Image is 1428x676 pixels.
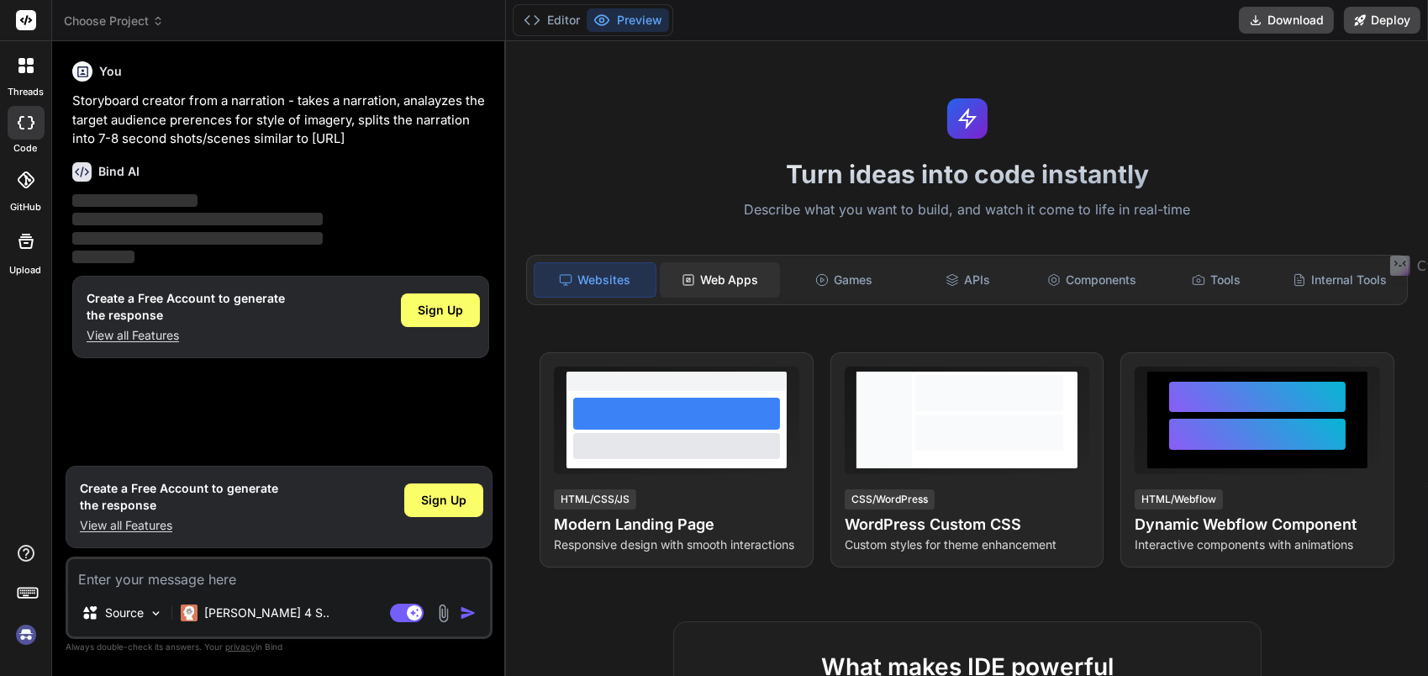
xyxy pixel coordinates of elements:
[1031,262,1152,298] div: Components
[1279,262,1400,298] div: Internal Tools
[534,262,656,298] div: Websites
[87,290,285,324] h1: Create a Free Account to generate the response
[72,251,134,263] span: ‌
[225,642,256,652] span: privacy
[1135,513,1380,536] h4: Dynamic Webflow Component
[204,605,329,621] p: [PERSON_NAME] 4 S..
[554,513,799,536] h4: Modern Landing Page
[418,302,463,319] span: Sign Up
[80,517,278,534] p: View all Features
[908,262,1029,298] div: APIs
[80,480,278,514] h1: Create a Free Account to generate the response
[516,159,1418,189] h1: Turn ideas into code instantly
[587,8,669,32] button: Preview
[783,262,904,298] div: Games
[10,263,42,277] label: Upload
[72,213,323,225] span: ‌
[87,327,285,344] p: View all Features
[72,194,198,207] span: ‌
[554,489,636,510] div: HTML/CSS/JS
[1135,536,1380,553] p: Interactive components with animations
[149,606,163,621] img: Pick Models
[434,604,453,623] img: attachment
[66,639,493,655] p: Always double-check its answers. Your in Bind
[1135,489,1223,510] div: HTML/Webflow
[516,199,1418,221] p: Describe what you want to build, and watch it come to life in real-time
[845,489,935,510] div: CSS/WordPress
[98,163,140,180] h6: Bind AI
[517,8,587,32] button: Editor
[10,200,41,214] label: GitHub
[64,13,164,29] span: Choose Project
[845,513,1090,536] h4: WordPress Custom CSS
[12,621,40,649] img: signin
[181,605,198,621] img: Claude 4 Sonnet
[14,141,38,156] label: code
[660,262,781,298] div: Web Apps
[460,605,477,621] img: icon
[105,605,144,621] p: Source
[99,63,122,80] h6: You
[554,536,799,553] p: Responsive design with smooth interactions
[845,536,1090,553] p: Custom styles for theme enhancement
[72,232,323,245] span: ‌
[72,92,489,149] p: Storyboard creator from a narration - takes a narration, analayzes the target audience prerences ...
[1156,262,1277,298] div: Tools
[1239,7,1334,34] button: Download
[421,492,466,509] span: Sign Up
[1344,7,1420,34] button: Deploy
[8,85,44,99] label: threads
